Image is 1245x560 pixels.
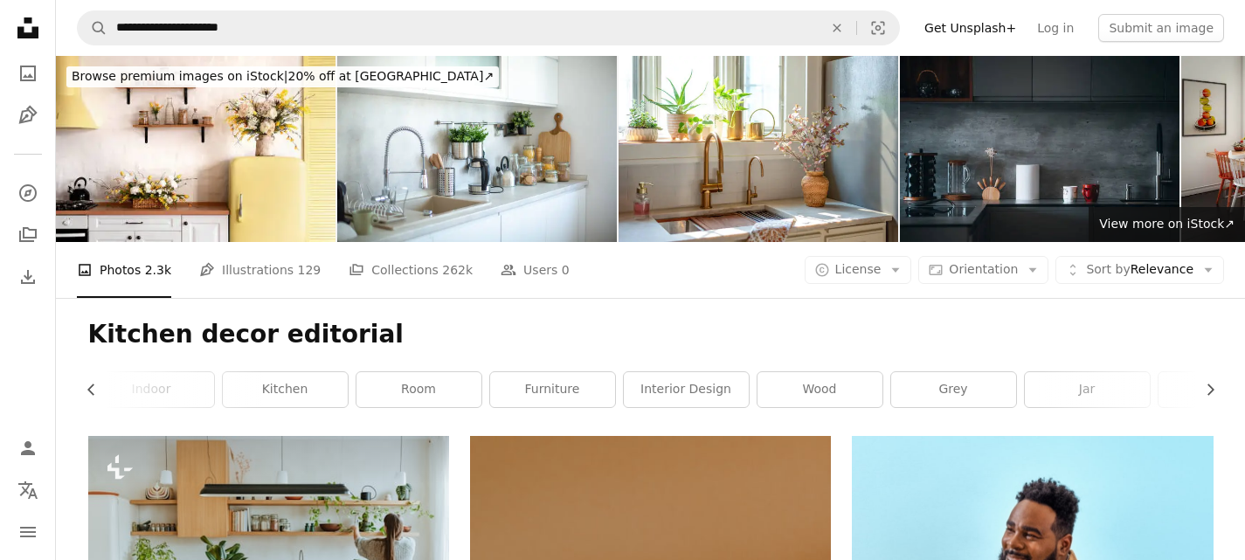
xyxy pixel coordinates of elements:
[199,242,321,298] a: Illustrations 129
[1086,262,1130,276] span: Sort by
[1099,217,1235,231] span: View more on iStock ↗
[10,259,45,294] a: Download History
[891,372,1016,407] a: grey
[10,56,45,91] a: Photos
[1194,372,1214,407] button: scroll list to the right
[805,256,912,284] button: License
[619,56,898,242] img: Workstation sink with gold faucets in light and bright kitchen
[337,56,617,242] img: Kitchen counter
[501,242,570,298] a: Users 0
[72,69,494,83] span: 20% off at [GEOGRAPHIC_DATA] ↗
[757,372,882,407] a: wood
[949,262,1018,276] span: Orientation
[298,260,322,280] span: 129
[1055,256,1224,284] button: Sort byRelevance
[857,11,899,45] button: Visual search
[56,56,509,98] a: Browse premium images on iStock|20% off at [GEOGRAPHIC_DATA]↗
[1027,14,1084,42] a: Log in
[624,372,749,407] a: interior design
[349,242,473,298] a: Collections 262k
[10,431,45,466] a: Log in / Sign up
[10,218,45,252] a: Collections
[78,11,107,45] button: Search Unsplash
[88,372,107,407] button: scroll list to the left
[900,56,1179,242] img: Drey minimalist kitchen
[10,98,45,133] a: Illustrations
[10,176,45,211] a: Explore
[835,262,882,276] span: License
[442,260,473,280] span: 262k
[223,372,348,407] a: kitchen
[10,473,45,508] button: Language
[56,56,335,242] img: A bouquet of flowers on a wooden table. In the background, the interior of a white kitchen in the...
[490,372,615,407] a: furniture
[562,260,570,280] span: 0
[72,69,287,83] span: Browse premium images on iStock |
[1089,207,1245,242] a: View more on iStock↗
[77,10,900,45] form: Find visuals sitewide
[1025,372,1150,407] a: jar
[89,372,214,407] a: indoor
[818,11,856,45] button: Clear
[10,515,45,550] button: Menu
[918,256,1048,284] button: Orientation
[914,14,1027,42] a: Get Unsplash+
[1098,14,1224,42] button: Submit an image
[88,319,1214,350] h1: Kitchen decor editorial
[1086,261,1193,279] span: Relevance
[356,372,481,407] a: room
